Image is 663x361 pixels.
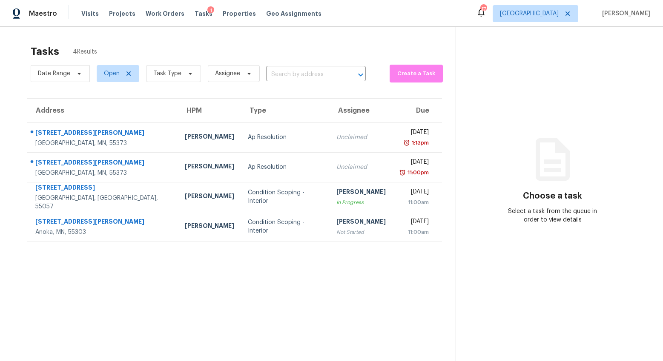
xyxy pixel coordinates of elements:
div: Ap Resolution [248,163,323,171]
div: [PERSON_NAME] [185,162,234,173]
div: In Progress [336,198,386,207]
div: [DATE] [399,158,429,168]
div: Condition Scoping - Interior [248,218,323,235]
div: Ap Resolution [248,133,323,142]
img: Overdue Alarm Icon [399,168,406,177]
span: Create a Task [394,69,439,79]
div: [DATE] [399,217,429,228]
div: 17 [480,5,486,14]
span: Geo Assignments [266,9,321,18]
div: Select a task from the queue in order to view details [504,207,601,224]
div: 11:00am [399,198,429,207]
span: Date Range [38,69,70,78]
th: Assignee [330,99,393,122]
span: [GEOGRAPHIC_DATA] [500,9,559,18]
div: [DATE] [399,128,429,139]
div: 11:00am [399,228,429,236]
div: [PERSON_NAME] [185,222,234,232]
div: 1:13pm [410,139,429,147]
div: [PERSON_NAME] [336,188,386,198]
div: [GEOGRAPHIC_DATA], MN, 55373 [35,139,171,148]
span: Assignee [215,69,240,78]
span: Visits [81,9,99,18]
div: [PERSON_NAME] [336,217,386,228]
div: [STREET_ADDRESS][PERSON_NAME] [35,128,171,139]
div: Condition Scoping - Interior [248,188,323,205]
div: [DATE] [399,188,429,198]
span: [PERSON_NAME] [599,9,650,18]
div: [STREET_ADDRESS] [35,183,171,194]
img: Overdue Alarm Icon [403,139,410,147]
div: [PERSON_NAME] [185,192,234,202]
span: Work Orders [146,9,184,18]
th: Address [27,99,178,122]
button: Open [355,69,367,81]
div: Not Started [336,228,386,236]
div: 11:00pm [406,168,429,177]
span: Maestro [29,9,57,18]
div: [STREET_ADDRESS][PERSON_NAME] [35,217,171,228]
div: [PERSON_NAME] [185,132,234,143]
div: Unclaimed [336,133,386,142]
span: 4 Results [73,48,97,56]
span: Properties [223,9,256,18]
span: Open [104,69,120,78]
button: Create a Task [390,65,443,82]
th: Due [393,99,442,122]
h3: Choose a task [523,192,582,200]
div: 1 [207,6,214,15]
div: [GEOGRAPHIC_DATA], MN, 55373 [35,169,171,177]
div: [STREET_ADDRESS][PERSON_NAME] [35,158,171,169]
th: HPM [178,99,241,122]
th: Type [241,99,330,122]
h2: Tasks [31,47,59,56]
div: Anoka, MN, 55303 [35,228,171,236]
div: Unclaimed [336,163,386,171]
input: Search by address [266,68,342,81]
span: Tasks [195,11,212,17]
span: Task Type [153,69,181,78]
span: Projects [109,9,135,18]
div: [GEOGRAPHIC_DATA], [GEOGRAPHIC_DATA], 55057 [35,194,171,211]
